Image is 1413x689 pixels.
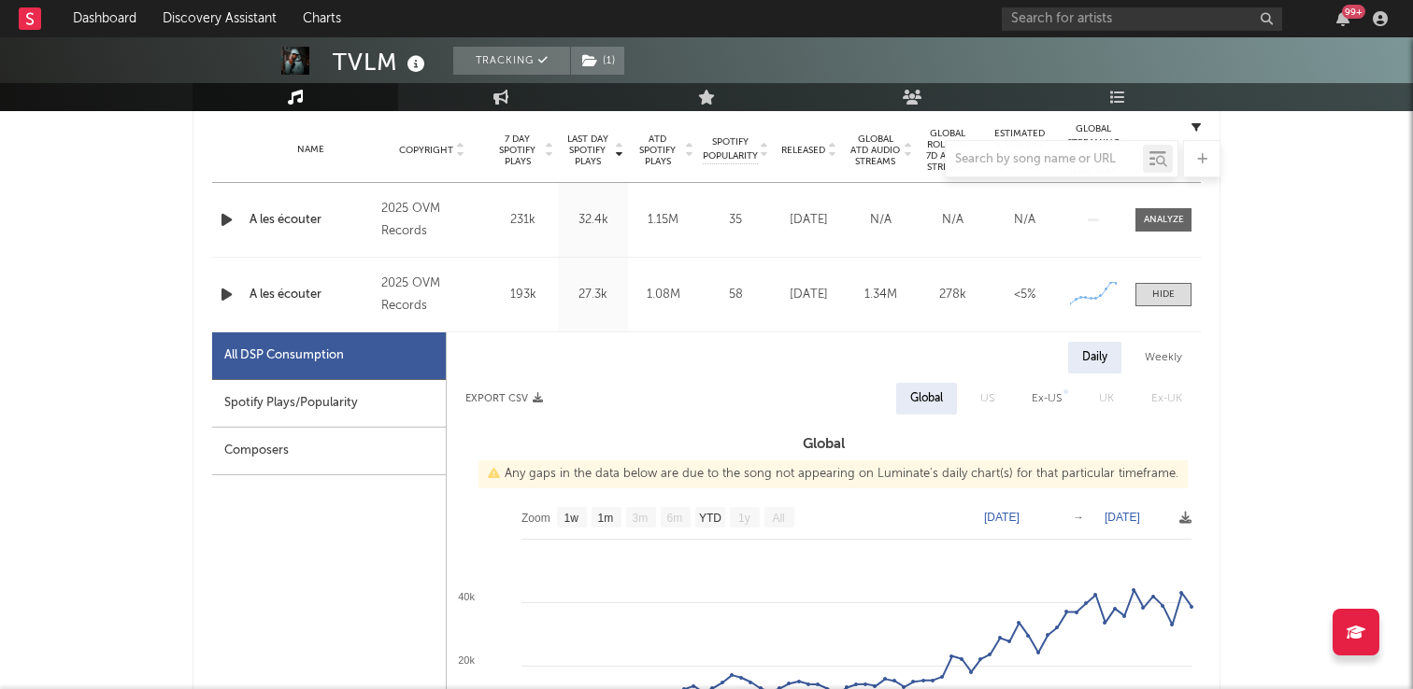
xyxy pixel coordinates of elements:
div: N/A [849,211,912,230]
div: [DATE] [778,286,840,304]
text: All [772,512,784,525]
div: Global [910,387,943,410]
text: 40k [458,591,475,602]
text: 1y [738,512,750,525]
input: Search by song name or URL [946,152,1143,167]
text: Zoom [521,512,550,525]
div: All DSP Consumption [224,344,344,367]
span: Last Day Spotify Plays [563,134,612,167]
div: Composers [212,428,446,475]
div: Daily [1068,342,1121,373]
div: 2025 OVM Records [381,198,483,243]
span: ATD Spotify Plays [633,134,682,167]
text: 6m [667,512,683,525]
div: 35 [703,211,768,230]
span: ( 1 ) [570,47,625,75]
button: Export CSV [465,393,543,404]
a: A les écouter [250,211,372,230]
button: (1) [571,47,624,75]
div: 1.15M [633,211,693,230]
div: 32.4k [563,211,623,230]
div: All DSP Consumption [212,332,446,380]
text: → [1073,511,1084,524]
text: 20k [458,654,475,666]
text: [DATE] [1105,511,1140,524]
span: 7 Day Spotify Plays [492,134,542,167]
div: <5% [993,286,1056,304]
span: Estimated % Playlist Streams Last Day [993,128,1045,173]
text: 1m [598,512,614,525]
div: N/A [993,211,1056,230]
div: Ex-US [1032,387,1062,410]
div: [DATE] [778,211,840,230]
div: 58 [703,286,768,304]
button: Tracking [453,47,570,75]
div: 1.08M [633,286,693,304]
text: [DATE] [984,511,1020,524]
span: Global Rolling 7D Audio Streams [921,128,973,173]
div: Weekly [1131,342,1196,373]
div: 1.34M [849,286,912,304]
div: 278k [921,286,984,304]
div: 193k [492,286,553,304]
div: 2025 OVM Records [381,273,483,317]
div: N/A [921,211,984,230]
text: 1w [564,512,579,525]
div: 231k [492,211,553,230]
div: Any gaps in the data below are due to the song not appearing on Luminate's daily chart(s) for tha... [478,460,1188,488]
button: 99+ [1336,11,1349,26]
div: Spotify Plays/Popularity [212,380,446,428]
text: 3m [633,512,649,525]
a: A les écouter [250,286,372,304]
span: Global ATD Audio Streams [849,134,901,167]
span: Spotify Popularity [703,135,758,163]
div: TVLM [333,47,430,77]
text: YTD [699,512,721,525]
div: 27.3k [563,286,623,304]
div: 99 + [1342,5,1365,19]
div: Global Streaming Trend (Last 60D) [1065,122,1121,178]
h3: Global [447,433,1201,456]
input: Search for artists [1002,7,1282,31]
